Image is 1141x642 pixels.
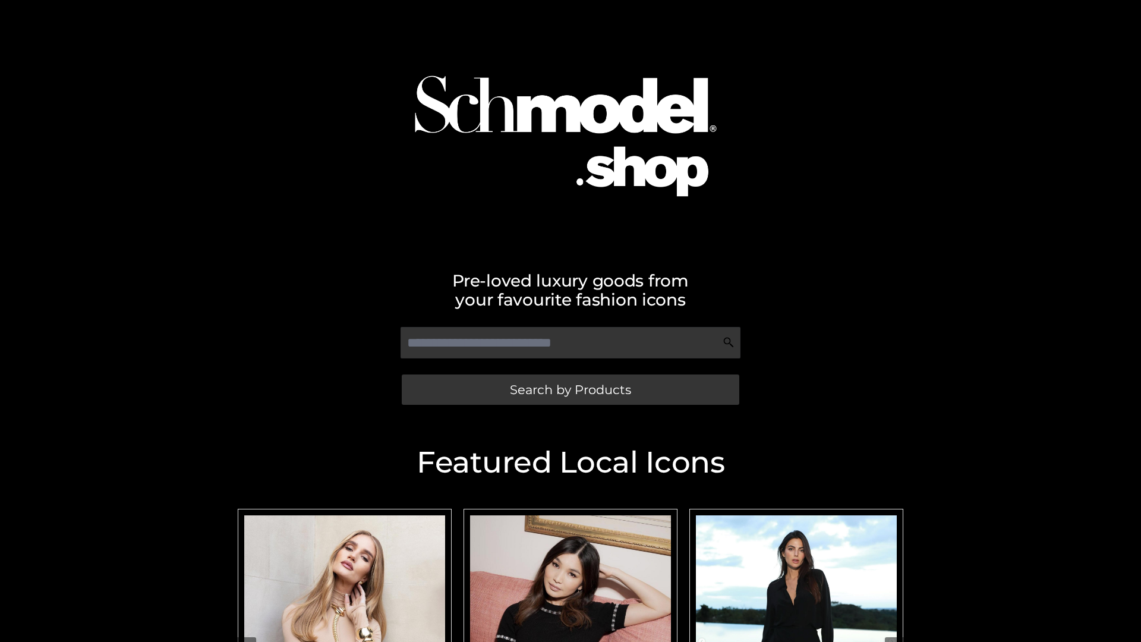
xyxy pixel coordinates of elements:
img: Search Icon [723,336,735,348]
h2: Pre-loved luxury goods from your favourite fashion icons [232,271,909,309]
h2: Featured Local Icons​ [232,448,909,477]
a: Search by Products [402,374,739,405]
span: Search by Products [510,383,631,396]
